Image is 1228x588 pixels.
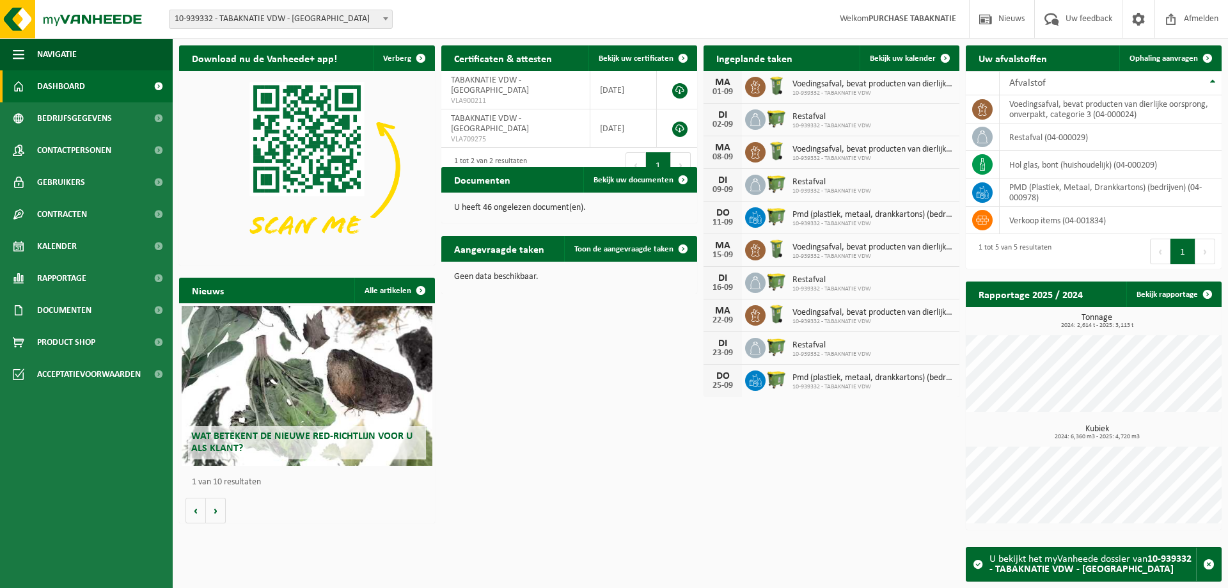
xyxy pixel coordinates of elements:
div: 01-09 [710,88,736,97]
a: Bekijk rapportage [1126,282,1220,307]
span: Product Shop [37,326,95,358]
a: Toon de aangevraagde taken [564,236,696,262]
strong: PURCHASE TABAKNATIE [869,14,956,24]
div: 16-09 [710,283,736,292]
span: Navigatie [37,38,77,70]
img: WB-1100-HPE-GN-50 [766,369,787,390]
button: Previous [626,152,646,178]
img: WB-1100-HPE-GN-51 [766,173,787,195]
div: 15-09 [710,251,736,260]
p: U heeft 46 ongelezen document(en). [454,203,684,212]
span: 10-939332 - TABAKNATIE VDW - ANTWERPEN [169,10,393,29]
button: Next [1195,239,1215,264]
button: 1 [1170,239,1195,264]
img: WB-0140-HPE-GN-50 [766,303,787,325]
td: [DATE] [590,71,656,109]
span: Contracten [37,198,87,230]
span: Kalender [37,230,77,262]
span: Ophaling aanvragen [1130,54,1198,63]
td: PMD (Plastiek, Metaal, Drankkartons) (bedrijven) (04-000978) [1000,179,1222,207]
a: Ophaling aanvragen [1119,45,1220,71]
img: WB-0140-HPE-GN-50 [766,140,787,162]
div: 1 tot 5 van 5 resultaten [972,237,1051,266]
span: 10-939332 - TABAKNATIE VDW [792,187,871,195]
span: 10-939332 - TABAKNATIE VDW [792,351,871,358]
button: Volgende [206,498,226,523]
h2: Rapportage 2025 / 2024 [966,282,1096,306]
div: 22-09 [710,316,736,325]
span: Afvalstof [1009,78,1046,88]
a: Bekijk uw certificaten [588,45,696,71]
div: 09-09 [710,186,736,195]
span: Rapportage [37,262,86,294]
span: VLA709275 [451,134,580,145]
button: Verberg [373,45,434,71]
div: 1 tot 2 van 2 resultaten [448,151,527,179]
button: Next [671,152,691,178]
a: Bekijk uw kalender [860,45,958,71]
img: WB-1100-HPE-GN-51 [766,336,787,358]
div: DO [710,208,736,218]
p: 1 van 10 resultaten [192,478,429,487]
img: Download de VHEPlus App [179,71,435,263]
span: Dashboard [37,70,85,102]
span: Restafval [792,177,871,187]
div: MA [710,241,736,251]
span: 10-939332 - TABAKNATIE VDW [792,253,953,260]
div: 11-09 [710,218,736,227]
div: DI [710,110,736,120]
span: Restafval [792,112,871,122]
span: TABAKNATIE VDW - [GEOGRAPHIC_DATA] [451,114,529,134]
div: MA [710,143,736,153]
span: 10-939332 - TABAKNATIE VDW [792,122,871,130]
p: Geen data beschikbaar. [454,273,684,282]
h2: Uw afvalstoffen [966,45,1060,70]
span: Acceptatievoorwaarden [37,358,141,390]
span: 10-939332 - TABAKNATIE VDW [792,90,953,97]
span: Bedrijfsgegevens [37,102,112,134]
td: verkoop items (04-001834) [1000,207,1222,234]
img: WB-1100-HPE-GN-51 [766,107,787,129]
td: voedingsafval, bevat producten van dierlijke oorsprong, onverpakt, categorie 3 (04-000024) [1000,95,1222,123]
img: WB-0140-HPE-GN-50 [766,75,787,97]
img: WB-1100-HPE-GN-51 [766,271,787,292]
span: 10-939332 - TABAKNATIE VDW - ANTWERPEN [169,10,392,28]
div: MA [710,306,736,316]
button: Previous [1150,239,1170,264]
span: Restafval [792,275,871,285]
span: 10-939332 - TABAKNATIE VDW [792,318,953,326]
span: Restafval [792,340,871,351]
span: 2024: 2,614 t - 2025: 3,113 t [972,322,1222,329]
h3: Kubiek [972,425,1222,440]
div: U bekijkt het myVanheede dossier van [989,548,1196,581]
div: DO [710,371,736,381]
span: Voedingsafval, bevat producten van dierlijke oorsprong, onverpakt, categorie 3 [792,79,953,90]
img: WB-1100-HPE-GN-50 [766,205,787,227]
h2: Documenten [441,167,523,192]
div: DI [710,338,736,349]
span: Bekijk uw documenten [594,176,673,184]
h2: Download nu de Vanheede+ app! [179,45,350,70]
span: Voedingsafval, bevat producten van dierlijke oorsprong, onverpakt, categorie 3 [792,145,953,155]
h2: Nieuws [179,278,237,303]
strong: 10-939332 - TABAKNATIE VDW - [GEOGRAPHIC_DATA] [989,554,1192,575]
span: Pmd (plastiek, metaal, drankkartons) (bedrijven) [792,210,953,220]
span: VLA900211 [451,96,580,106]
a: Wat betekent de nieuwe RED-richtlijn voor u als klant? [182,306,432,466]
span: Pmd (plastiek, metaal, drankkartons) (bedrijven) [792,373,953,383]
td: [DATE] [590,109,656,148]
h2: Ingeplande taken [704,45,805,70]
img: WB-0140-HPE-GN-50 [766,238,787,260]
span: Wat betekent de nieuwe RED-richtlijn voor u als klant? [191,431,413,454]
div: DI [710,175,736,186]
div: 02-09 [710,120,736,129]
span: 10-939332 - TABAKNATIE VDW [792,155,953,163]
h2: Certificaten & attesten [441,45,565,70]
div: DI [710,273,736,283]
span: 10-939332 - TABAKNATIE VDW [792,383,953,391]
span: Toon de aangevraagde taken [574,245,673,253]
span: 2024: 6,360 m3 - 2025: 4,720 m3 [972,434,1222,440]
div: MA [710,77,736,88]
span: Voedingsafval, bevat producten van dierlijke oorsprong, onverpakt, categorie 3 [792,308,953,318]
span: Contactpersonen [37,134,111,166]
